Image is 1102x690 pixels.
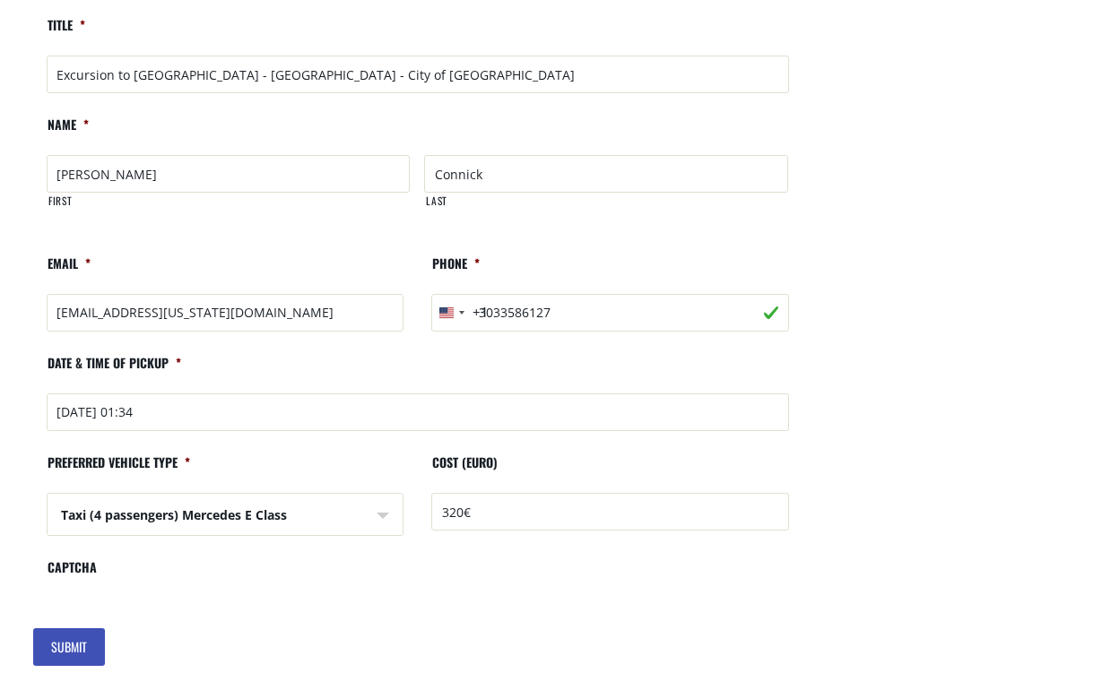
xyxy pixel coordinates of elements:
[431,255,480,287] label: Phone
[47,116,89,148] label: Name
[48,194,410,223] label: First
[47,454,190,486] label: Preferred vehicle type
[431,493,788,530] input: 0
[473,303,489,322] div: +1
[47,17,85,48] label: Title
[432,295,489,331] button: Selected country
[33,628,105,666] input: Submit
[431,454,498,486] label: Cost (Euro)
[47,559,97,591] label: CAPTCHA
[47,355,181,386] label: Date & time of pickup
[425,194,787,223] label: Last
[431,294,788,332] input: 201-555-0123
[47,255,91,287] label: Email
